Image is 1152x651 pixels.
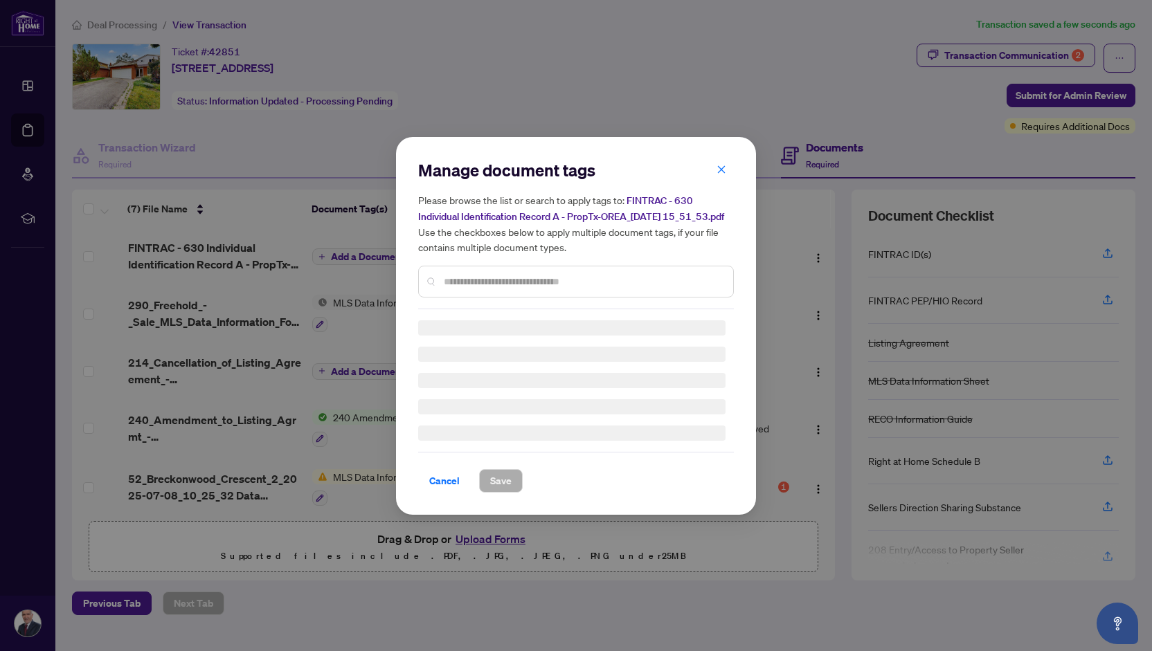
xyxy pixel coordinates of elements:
h2: Manage document tags [418,159,734,181]
button: Open asap [1097,603,1138,644]
button: Cancel [418,469,471,493]
span: close [717,164,726,174]
span: Cancel [429,470,460,492]
span: FINTRAC - 630 Individual Identification Record A - PropTx-OREA_[DATE] 15_51_53.pdf [418,194,724,223]
button: Save [479,469,523,493]
h5: Please browse the list or search to apply tags to: Use the checkboxes below to apply multiple doc... [418,192,734,255]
